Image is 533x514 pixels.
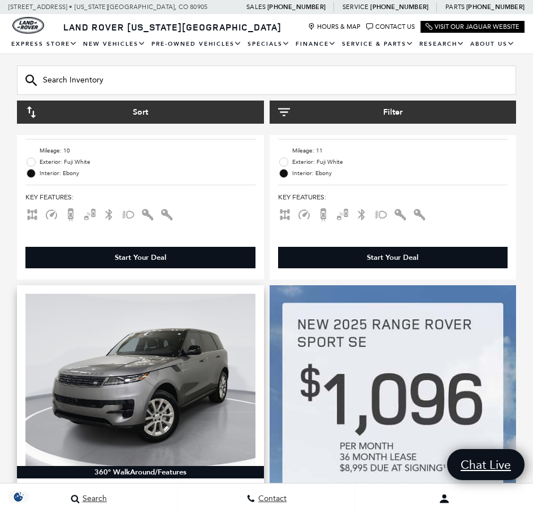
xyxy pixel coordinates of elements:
span: Blind Spot Monitor [83,210,97,217]
a: Visit Our Jaguar Website [426,23,519,31]
span: AWD [25,210,39,217]
a: Finance [293,34,339,54]
div: 360° WalkAround/Features [17,466,264,478]
span: Fog Lights [374,210,388,217]
button: Sort [17,101,264,124]
img: Opt-Out Icon [6,491,32,503]
span: AWD [278,210,292,217]
span: Bluetooth [355,210,369,217]
a: Hours & Map [308,23,361,31]
span: Keyless Entry [413,210,426,217]
a: land-rover [12,17,44,34]
span: Search [80,494,107,504]
span: Key Features : [25,191,255,203]
section: Click to Open Cookie Consent Modal [6,491,32,503]
span: Adaptive Cruise Control [45,210,58,217]
span: Chat Live [455,457,517,472]
a: Pre-Owned Vehicles [149,34,245,54]
a: EXPRESS STORE [8,34,80,54]
span: Blind Spot Monitor [336,210,349,217]
span: Land Rover [US_STATE][GEOGRAPHIC_DATA] [63,21,281,33]
span: Contact [255,494,287,504]
a: [PHONE_NUMBER] [370,3,428,11]
div: Start Your Deal [367,252,418,263]
span: Exterior: Fuji White [40,156,255,168]
a: [STREET_ADDRESS] • [US_STATE][GEOGRAPHIC_DATA], CO 80905 [8,3,207,11]
span: Keyless Entry [160,210,174,217]
a: Chat Live [447,449,525,480]
button: Filter [270,101,517,124]
span: Key Features : [278,191,508,203]
span: Interior: Ebony [40,168,255,179]
div: Start Your Deal [115,252,166,263]
a: [PHONE_NUMBER] [267,3,326,11]
div: Start Your Deal [278,247,508,268]
img: Land Rover [12,17,44,34]
span: Bluetooth [102,210,116,217]
span: Fog Lights [122,210,135,217]
span: Backup Camera [64,210,77,217]
nav: Main Navigation [8,34,525,54]
span: Interior Accents [141,210,154,217]
a: About Us [467,34,518,54]
a: Specials [245,34,293,54]
a: New Vehicles [80,34,149,54]
img: 2025 LAND ROVER Range Rover Sport SE [25,294,255,466]
a: Contact Us [366,23,415,31]
span: Adaptive Cruise Control [297,210,311,217]
button: Open user profile menu [356,485,533,513]
li: Mileage: 10 [25,145,255,156]
span: Interior: Ebony [292,168,508,179]
a: Service & Parts [339,34,417,54]
input: Search Inventory [17,66,516,95]
span: Backup Camera [317,210,330,217]
span: Exterior: Fuji White [292,156,508,168]
div: Start Your Deal [25,247,255,268]
a: Research [417,34,467,54]
span: Interior Accents [393,210,407,217]
a: Land Rover [US_STATE][GEOGRAPHIC_DATA] [57,21,288,33]
li: Mileage: 11 [278,145,508,156]
a: [PHONE_NUMBER] [466,3,525,11]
